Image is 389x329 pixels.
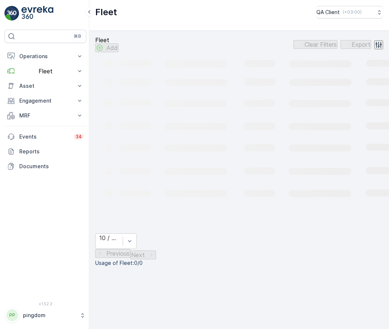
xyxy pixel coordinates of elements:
button: MRF [4,108,86,123]
p: MRF [19,112,72,119]
button: Clear Filters [293,40,338,49]
div: 10 / Page [99,235,119,241]
img: logo [4,6,19,21]
span: v 1.52.3 [4,302,86,306]
button: PPpingdom [4,308,86,323]
a: Reports [4,144,86,159]
button: Export [340,40,371,49]
p: ⌘B [74,33,81,39]
button: Fleet [4,64,86,79]
p: Fleet [95,37,119,43]
p: Previous [106,250,130,257]
p: Fleet [95,6,117,18]
div: PP [6,309,18,321]
button: QA Client(+03:00) [316,6,383,19]
p: Events [19,133,70,140]
a: Documents [4,159,86,174]
button: Add [95,43,119,52]
button: Engagement [4,93,86,108]
p: pingdom [23,312,76,319]
p: Add [106,44,118,51]
p: 34 [76,134,82,140]
button: Asset [4,79,86,93]
p: QA Client [316,9,340,16]
button: Next [130,250,156,259]
p: Export [352,41,370,48]
p: Documents [19,163,83,170]
p: Clear Filters [305,41,337,48]
img: logo_light-DOdMpM7g.png [21,6,53,21]
p: Reports [19,148,83,155]
p: Usage of Fleet : 0/0 [95,259,383,267]
button: Previous [95,249,130,258]
p: Next [131,252,145,258]
p: Asset [19,82,72,90]
p: ( +03:00 ) [343,9,362,15]
a: Events34 [4,129,86,144]
p: Operations [19,53,72,60]
button: Operations [4,49,86,64]
p: Fleet [19,68,72,74]
p: Engagement [19,97,72,104]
